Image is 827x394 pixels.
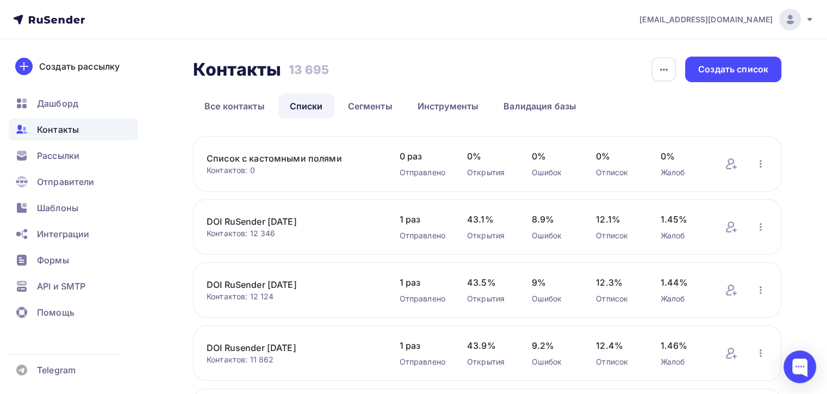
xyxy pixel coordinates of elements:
[661,213,704,226] span: 1.45%
[37,254,69,267] span: Формы
[596,293,639,304] div: Отписок
[467,150,510,163] span: 0%
[467,213,510,226] span: 43.1%
[596,150,639,163] span: 0%
[37,280,85,293] span: API и SMTP
[9,197,138,219] a: Шаблоны
[467,339,510,352] span: 43.9%
[207,165,377,176] div: Контактов: 0
[399,230,445,241] div: Отправлено
[207,278,377,291] a: DOI RuSender [DATE]
[661,356,704,367] div: Жалоб
[467,276,510,289] span: 43.5%
[399,356,445,367] div: Отправлено
[207,341,377,354] a: DOI Rusender [DATE]
[193,59,281,81] h2: Контакты
[37,123,79,136] span: Контакты
[467,293,510,304] div: Открытия
[532,167,575,178] div: Ошибок
[37,149,79,162] span: Рассылки
[193,94,276,119] a: Все контакты
[37,306,74,319] span: Помощь
[9,93,138,114] a: Дашборд
[532,339,575,352] span: 9.2%
[39,60,120,73] div: Создать рассылку
[532,150,575,163] span: 0%
[9,171,138,193] a: Отправители
[9,119,138,140] a: Контакты
[596,213,639,226] span: 12.1%
[278,94,334,119] a: Списки
[661,167,704,178] div: Жалоб
[532,293,575,304] div: Ошибок
[37,227,89,241] span: Интеграции
[399,293,445,304] div: Отправлено
[399,167,445,178] div: Отправлено
[661,276,704,289] span: 1.44%
[467,230,510,241] div: Открытия
[37,201,78,214] span: Шаблоны
[37,364,76,377] span: Telegram
[207,152,377,165] a: Список с кастомными полями
[639,14,773,25] span: [EMAIL_ADDRESS][DOMAIN_NAME]
[661,150,704,163] span: 0%
[9,249,138,271] a: Формы
[399,276,445,289] span: 1 раз
[661,230,704,241] div: Жалоб
[532,230,575,241] div: Ошибок
[37,97,78,110] span: Дашборд
[207,354,377,365] div: Контактов: 11 862
[207,215,377,228] a: DOI RuSender [DATE]
[532,356,575,367] div: Ошибок
[289,62,329,77] h3: 13 695
[207,291,377,302] div: Контактов: 12 124
[596,356,639,367] div: Отписок
[37,175,95,188] span: Отправители
[639,9,814,30] a: [EMAIL_ADDRESS][DOMAIN_NAME]
[698,63,768,76] div: Создать список
[9,145,138,167] a: Рассылки
[532,213,575,226] span: 8.9%
[532,276,575,289] span: 9%
[467,167,510,178] div: Открытия
[399,150,445,163] span: 0 раз
[467,356,510,367] div: Открытия
[596,167,639,178] div: Отписок
[406,94,490,119] a: Инструменты
[492,94,588,119] a: Валидация базы
[661,339,704,352] span: 1.46%
[399,339,445,352] span: 1 раз
[207,228,377,239] div: Контактов: 12 346
[596,230,639,241] div: Отписок
[337,94,404,119] a: Сегменты
[399,213,445,226] span: 1 раз
[661,293,704,304] div: Жалоб
[596,339,639,352] span: 12.4%
[596,276,639,289] span: 12.3%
